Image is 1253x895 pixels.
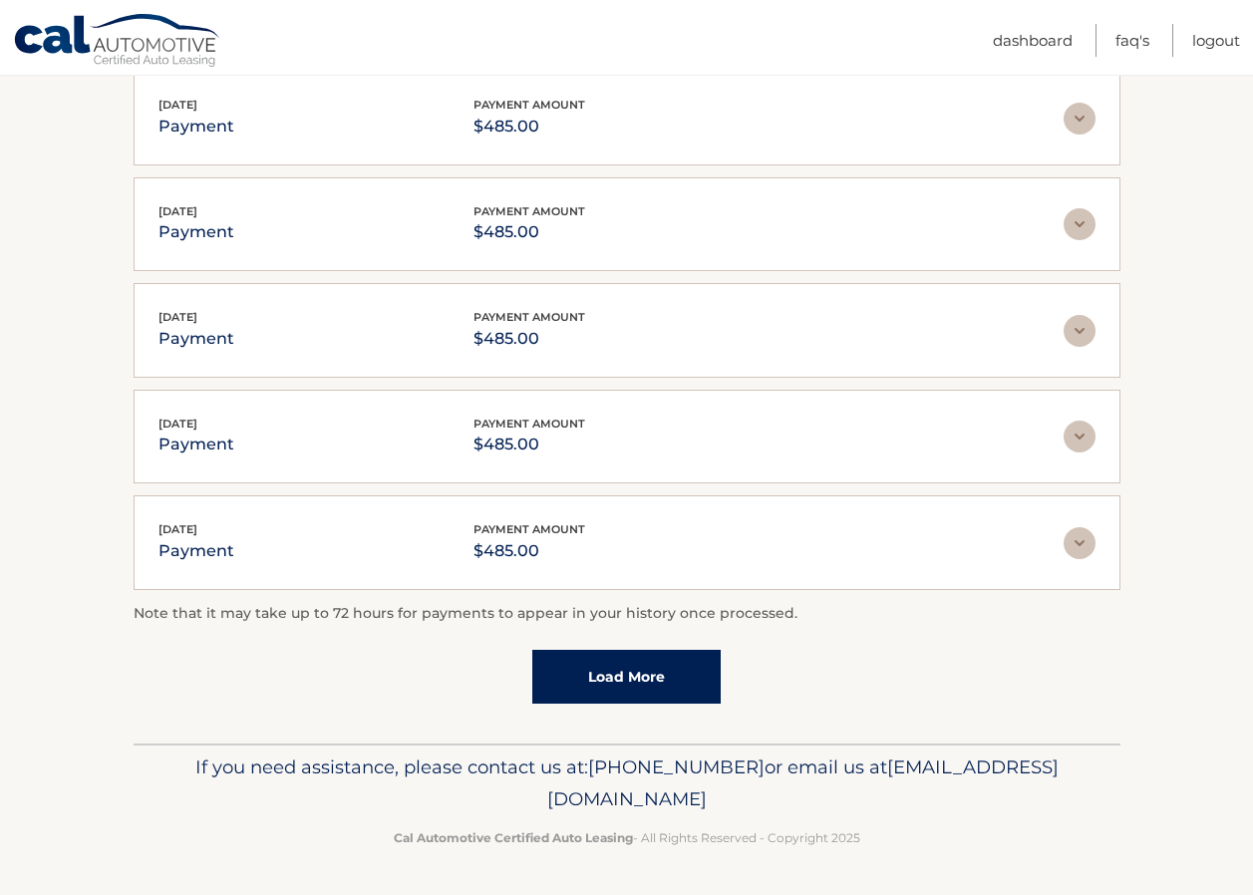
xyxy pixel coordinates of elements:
p: $485.00 [473,218,585,246]
span: [PHONE_NUMBER] [588,755,765,778]
a: Dashboard [993,24,1073,57]
span: [DATE] [158,98,197,112]
p: payment [158,325,234,353]
img: accordion-rest.svg [1064,208,1096,240]
p: payment [158,537,234,565]
span: payment amount [473,98,585,112]
a: Load More [532,650,721,704]
span: payment amount [473,417,585,431]
a: Logout [1192,24,1240,57]
p: Note that it may take up to 72 hours for payments to appear in your history once processed. [134,602,1120,626]
p: $485.00 [473,431,585,458]
strong: Cal Automotive Certified Auto Leasing [394,830,633,845]
img: accordion-rest.svg [1064,315,1096,347]
span: [DATE] [158,522,197,536]
span: payment amount [473,522,585,536]
p: $485.00 [473,325,585,353]
p: $485.00 [473,113,585,141]
p: - All Rights Reserved - Copyright 2025 [147,827,1107,848]
p: payment [158,113,234,141]
img: accordion-rest.svg [1064,527,1096,559]
a: Cal Automotive [13,13,222,71]
span: payment amount [473,310,585,324]
span: payment amount [473,204,585,218]
span: [DATE] [158,310,197,324]
a: FAQ's [1115,24,1149,57]
span: [DATE] [158,204,197,218]
img: accordion-rest.svg [1064,421,1096,452]
p: payment [158,431,234,458]
p: $485.00 [473,537,585,565]
img: accordion-rest.svg [1064,103,1096,135]
p: payment [158,218,234,246]
span: [DATE] [158,417,197,431]
p: If you need assistance, please contact us at: or email us at [147,751,1107,815]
